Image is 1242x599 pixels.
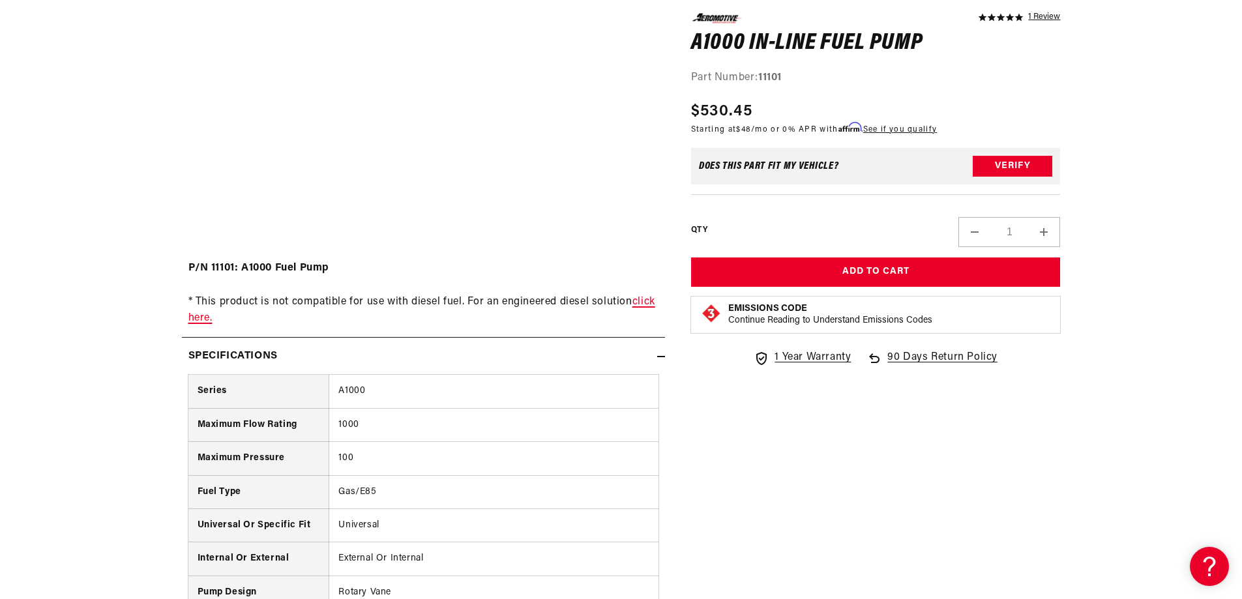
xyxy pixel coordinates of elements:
[188,348,278,365] h2: Specifications
[329,542,658,576] td: External Or Internal
[329,442,658,475] td: 100
[691,70,1061,87] div: Part Number:
[754,349,851,366] a: 1 Year Warranty
[329,375,658,408] td: A1000
[691,225,707,236] label: QTY
[973,156,1052,177] button: Verify
[701,303,722,324] img: Emissions code
[188,297,655,324] a: click here.
[863,125,937,133] a: See if you qualify - Learn more about Affirm Financing (opens in modal)
[728,303,932,327] button: Emissions CodeContinue Reading to Understand Emissions Codes
[775,349,851,366] span: 1 Year Warranty
[838,122,861,132] span: Affirm
[188,442,329,475] th: Maximum Pressure
[188,542,329,576] th: Internal Or External
[329,475,658,508] td: Gas/E85
[691,33,1061,53] h1: A1000 In-Line Fuel Pump
[182,338,665,375] summary: Specifications
[188,508,329,542] th: Universal Or Specific Fit
[188,263,330,273] strong: P/N 11101: A1000 Fuel Pump
[1028,13,1060,22] a: 1 reviews
[728,304,807,314] strong: Emissions Code
[691,257,1061,287] button: Add to Cart
[699,161,839,171] div: Does This part fit My vehicle?
[188,375,329,408] th: Series
[329,508,658,542] td: Universal
[866,349,998,379] a: 90 Days Return Policy
[887,349,998,379] span: 90 Days Return Policy
[188,408,329,441] th: Maximum Flow Rating
[758,72,782,83] strong: 11101
[728,315,932,327] p: Continue Reading to Understand Emissions Codes
[691,99,752,123] span: $530.45
[736,125,751,133] span: $48
[691,123,937,135] p: Starting at /mo or 0% APR with .
[188,475,329,508] th: Fuel Type
[329,408,658,441] td: 1000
